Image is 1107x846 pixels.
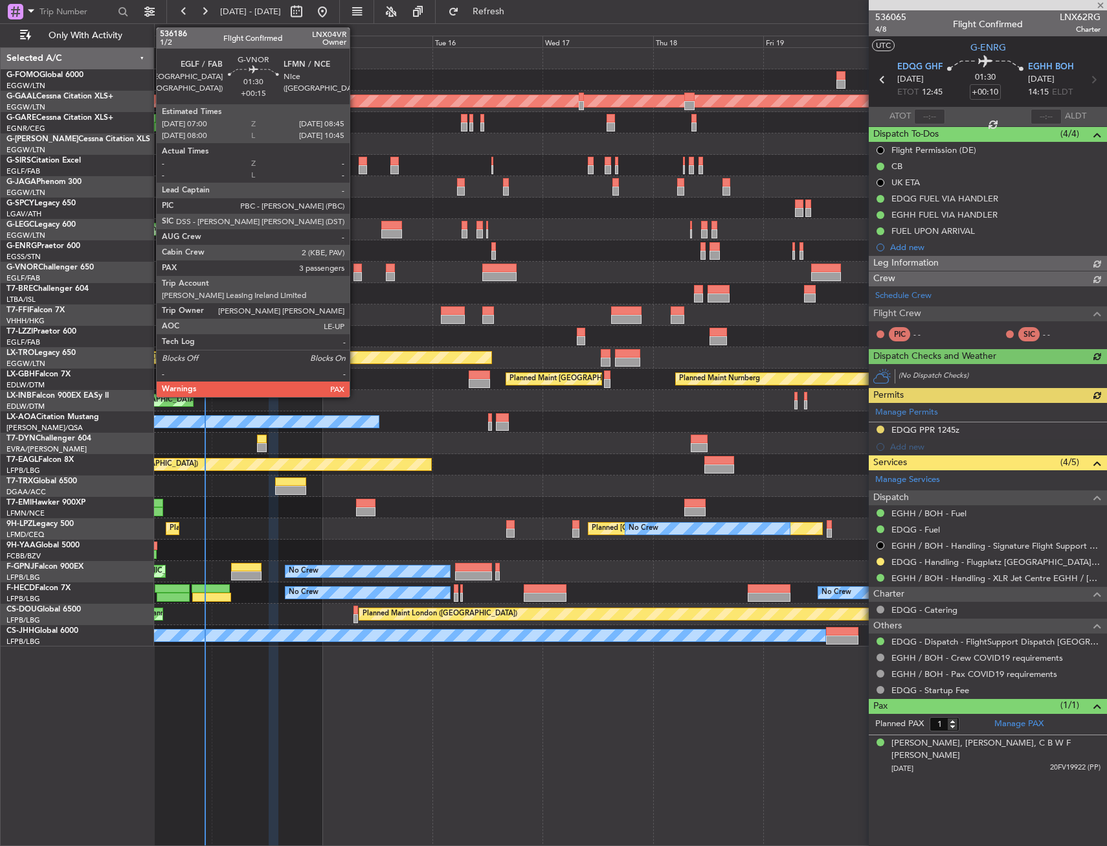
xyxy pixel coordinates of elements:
[6,627,78,635] a: CS-JHHGlobal 6000
[6,145,45,155] a: EGGW/LTN
[873,490,909,505] span: Dispatch
[73,391,277,410] div: Planned Maint [GEOGRAPHIC_DATA] ([GEOGRAPHIC_DATA])
[6,551,41,561] a: FCBB/BZV
[6,606,81,613] a: CS-DOUGlobal 6500
[322,36,432,47] div: Mon 15
[289,562,319,581] div: No Crew
[891,652,1063,663] a: EGHH / BOH - Crew COVID19 requirements
[1065,110,1086,123] span: ALDT
[6,413,36,421] span: LX-AOA
[6,306,29,314] span: T7-FFI
[263,72,289,80] div: OLBA
[592,519,775,538] div: Planned [GEOGRAPHIC_DATA] ([GEOGRAPHIC_DATA])
[6,392,109,400] a: LX-INBFalcon 900EX EASy II
[873,619,902,634] span: Others
[6,157,31,165] span: G-SIRS
[872,40,895,51] button: UTC
[6,157,81,165] a: G-SIRSCitation Excel
[289,583,319,602] div: No Crew
[953,17,1023,31] div: Flight Confirmed
[6,295,36,304] a: LTBA/ISL
[157,26,179,37] div: [DATE]
[822,583,851,602] div: No Crew
[6,380,45,390] a: EDLW/DTM
[890,242,1101,253] div: Add new
[6,563,84,571] a: F-GPNJFalcon 900EX
[6,135,78,143] span: G-[PERSON_NAME]
[6,328,33,336] span: T7-LZZI
[6,71,39,79] span: G-FOMO
[1060,127,1079,141] span: (4/4)
[6,456,74,464] a: T7-EAGLFalcon 8X
[6,252,41,262] a: EGSS/STN
[442,1,520,22] button: Refresh
[6,509,45,518] a: LFMN/NCE
[212,36,322,47] div: Sun 14
[170,519,374,538] div: Planned Maint [GEOGRAPHIC_DATA] ([GEOGRAPHIC_DATA])
[6,316,45,326] a: VHHH/HKG
[875,10,906,24] span: 536065
[891,764,913,773] span: [DATE]
[6,584,71,592] a: F-HECDFalcon 7X
[891,161,902,172] div: CB
[6,392,32,400] span: LX-INB
[6,615,40,625] a: LFPB/LBG
[1028,73,1055,86] span: [DATE]
[891,193,998,204] div: EDQG FUEL VIA HANDLER
[6,499,85,507] a: T7-EMIHawker 900XP
[263,80,289,88] div: -
[6,499,32,507] span: T7-EMI
[462,7,516,16] span: Refresh
[289,80,315,88] div: -
[6,477,33,485] span: T7-TRX
[6,114,36,122] span: G-GARE
[14,25,140,46] button: Only With Activity
[1050,762,1101,773] span: 20FV19922 (PP)
[873,699,888,714] span: Pax
[6,542,80,549] a: 9H-YAAGlobal 5000
[6,285,33,293] span: T7-BRE
[629,519,658,538] div: No Crew
[897,73,924,86] span: [DATE]
[6,178,82,186] a: G-JAGAPhenom 300
[6,402,45,411] a: EDLW/DTM
[891,669,1057,680] a: EGHH / BOH - Pax COVID19 requirements
[6,637,40,646] a: LFPB/LBG
[6,178,36,186] span: G-JAGA
[509,369,713,389] div: Planned Maint [GEOGRAPHIC_DATA] ([GEOGRAPHIC_DATA])
[6,349,76,357] a: LX-TROLegacy 650
[215,155,352,175] div: No Crew London ([GEOGRAPHIC_DATA])
[875,474,940,486] a: Manage Services
[922,86,943,99] span: 12:45
[891,573,1101,584] a: EGHH / BOH - Handling - XLR Jet Centre EGHH / [DEMOGRAPHIC_DATA]
[6,93,113,100] a: G-GAALCessna Citation XLS+
[873,127,939,142] span: Dispatch To-Dos
[6,328,76,336] a: T7-LZZIPraetor 600
[6,371,35,378] span: LX-GBH
[653,36,763,47] div: Thu 18
[6,231,45,240] a: EGGW/LTN
[6,349,34,357] span: LX-TRO
[6,221,34,229] span: G-LEGC
[39,2,114,21] input: Trip Number
[891,209,998,220] div: EGHH FUEL VIA HANDLER
[873,587,904,602] span: Charter
[6,242,80,250] a: G-ENRGPraetor 600
[102,36,212,47] div: Sat 13
[6,542,36,549] span: 9H-YAA
[6,520,74,528] a: 9H-LPZLegacy 500
[6,209,41,219] a: LGAV/ATH
[1060,24,1101,35] span: Charter
[6,413,99,421] a: LX-AOACitation Mustang
[6,81,45,91] a: EGGW/LTN
[6,466,40,475] a: LFPB/LBG
[970,41,1006,54] span: G-ENRG
[889,110,911,123] span: ATOT
[891,737,1101,762] div: [PERSON_NAME], [PERSON_NAME], C B W F [PERSON_NAME]
[6,102,45,112] a: EGGW/LTN
[891,540,1101,551] a: EGHH / BOH - Handling - Signature Flight Support EGHI / SOU
[6,221,76,229] a: G-LEGCLegacy 600
[6,594,40,604] a: LFPB/LBG
[6,530,44,540] a: LFMD/CEQ
[6,337,40,347] a: EGLF/FAB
